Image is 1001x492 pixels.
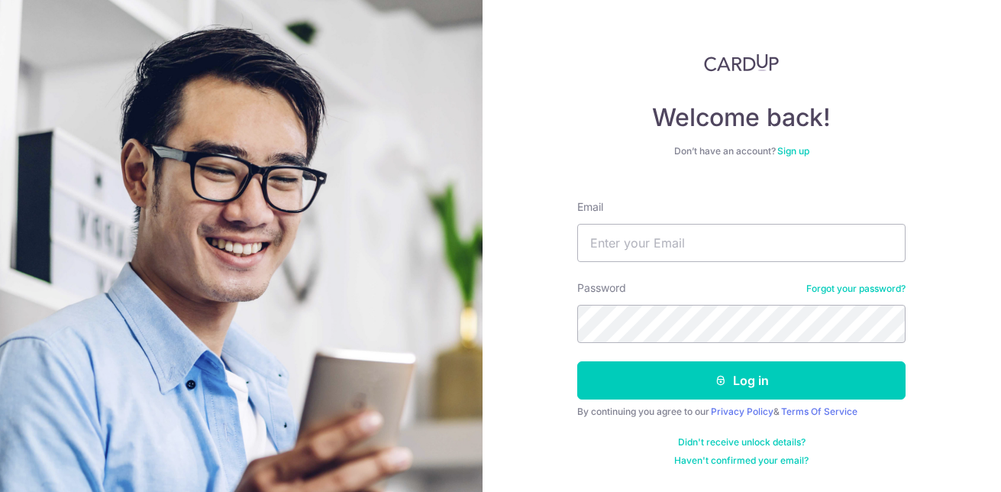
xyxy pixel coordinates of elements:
div: By continuing you agree to our & [577,406,906,418]
img: CardUp Logo [704,53,779,72]
a: Privacy Policy [711,406,773,417]
div: Don’t have an account? [577,145,906,157]
a: Terms Of Service [781,406,857,417]
button: Log in [577,361,906,400]
a: Haven't confirmed your email? [674,455,809,467]
input: Enter your Email [577,224,906,262]
label: Password [577,280,626,296]
a: Didn't receive unlock details? [678,436,806,448]
label: Email [577,199,603,215]
a: Sign up [777,145,809,157]
a: Forgot your password? [806,283,906,295]
h4: Welcome back! [577,102,906,133]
